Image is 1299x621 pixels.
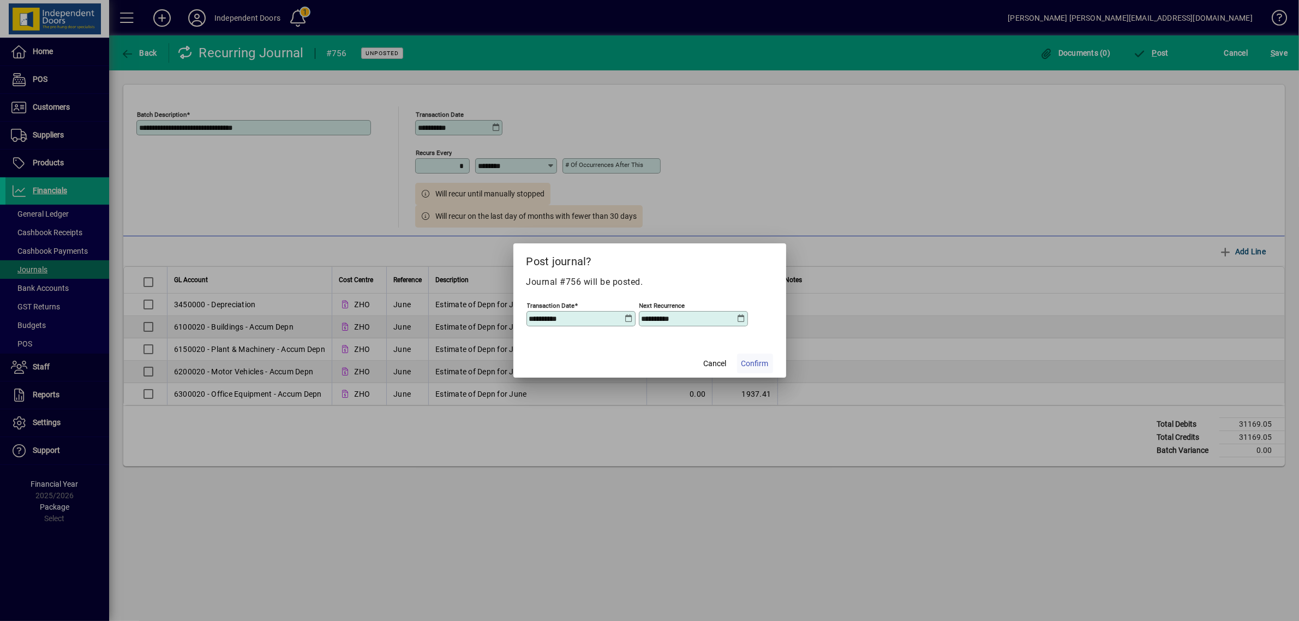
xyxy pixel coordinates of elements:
[704,358,727,369] span: Cancel
[527,302,575,309] mat-label: Transaction Date
[737,354,773,373] button: Confirm
[741,358,769,369] span: Confirm
[513,243,786,275] h2: Post journal?
[639,302,685,309] mat-label: Next recurrence
[526,276,773,289] p: Journal #756 will be posted.
[698,354,733,373] button: Cancel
